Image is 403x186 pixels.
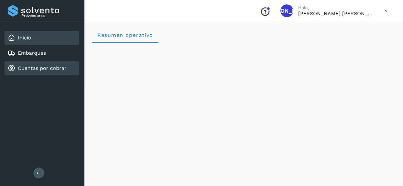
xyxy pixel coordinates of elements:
span: Resumen operativo [97,32,153,38]
div: Inicio [4,31,79,45]
p: Jose Amos Castro Paz [298,10,375,17]
div: Embarques [4,46,79,60]
p: Proveedores [21,13,76,18]
a: Inicio [18,35,31,41]
p: Hola, [298,5,375,10]
a: Embarques [18,50,46,56]
a: Cuentas por cobrar [18,65,67,71]
div: Cuentas por cobrar [4,61,79,75]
